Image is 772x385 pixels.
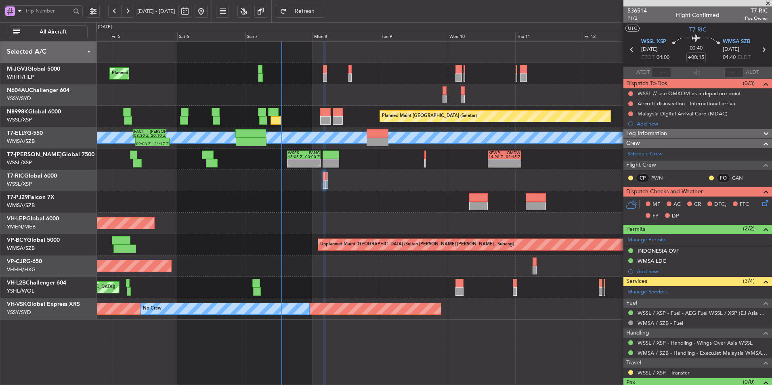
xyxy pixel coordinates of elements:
[7,152,62,157] span: T7-[PERSON_NAME]
[636,69,650,77] span: ATOT
[638,310,768,316] a: WSSL / XSP - Fuel - AEG Fuel WSSL / XSP (EJ Asia Only)
[25,5,71,17] input: Trip Number
[627,6,647,15] span: 536514
[489,151,505,155] div: KEWR
[740,201,749,209] span: FFC
[714,201,726,209] span: DFC,
[304,155,320,159] div: 03:00 Z
[21,29,85,35] span: All Aircraft
[150,134,166,138] div: 20:10 Z
[504,163,520,167] div: -
[627,150,663,158] a: Schedule Crew
[136,142,153,146] div: 09:08 Z
[7,237,60,243] a: VP-BCYGlobal 5000
[626,299,637,308] span: Fuel
[489,163,505,167] div: -
[673,201,681,209] span: AC
[7,95,31,102] a: YSSY/SYD
[7,116,32,123] a: WSSL/XSP
[732,174,750,182] a: GAN
[743,224,755,233] span: (2/2)
[134,134,150,138] div: 08:30 Z
[143,303,162,315] div: No Crew
[745,6,768,15] span: T7-RIC
[638,349,768,356] a: WMSA / SZB - Handling - ExecuJet Malaysia WMSA / SZB
[652,212,659,220] span: FP
[7,259,42,264] a: VP-CJRG-650
[738,54,751,62] span: ELDT
[626,277,647,286] span: Services
[7,266,36,273] a: VHHH/HKG
[689,25,707,34] span: T7-RIC
[288,8,321,14] span: Refresh
[7,195,28,200] span: T7-PJ29
[276,5,324,18] button: Refresh
[313,32,380,42] div: Mon 8
[626,358,641,368] span: Travel
[320,239,514,251] div: Unplanned Maint [GEOGRAPHIC_DATA] (Sultan [PERSON_NAME] [PERSON_NAME] - Subang)
[638,257,667,264] div: WMSA LDG
[7,309,31,316] a: YSSY/SYD
[288,155,304,159] div: 15:05 Z
[7,173,57,179] a: T7-RICGlobal 6000
[7,66,27,72] span: M-JGVJ
[723,54,736,62] span: 04:40
[515,32,583,42] div: Thu 11
[723,38,750,46] span: WMSA SZB
[288,151,304,155] div: WSSS
[304,151,320,155] div: PANC
[7,301,80,307] a: VH-VSKGlobal Express XRS
[638,320,683,326] a: WMSA / SZB - Fuel
[690,44,703,52] span: 00:40
[657,54,669,62] span: 04:00
[7,159,32,166] a: WSSL/XSP
[7,287,34,295] a: YSHL/WOL
[626,79,667,88] span: Dispatch To-Dos
[626,329,649,338] span: Handling
[177,32,245,42] div: Sat 6
[652,68,671,77] input: --:--
[583,32,650,42] div: Fri 12
[7,109,61,115] a: N8998KGlobal 6000
[7,130,27,136] span: T7-ELLY
[9,25,88,38] button: All Aircraft
[627,288,668,296] a: Manage Services
[743,79,755,88] span: (0/3)
[717,174,730,182] div: FO
[651,174,669,182] a: PWN
[489,155,505,159] div: 14:20 Z
[638,339,753,346] a: WSSL / XSP - Handling - Wings Over Asia WSSL
[98,24,112,31] div: [DATE]
[625,25,640,32] button: UTC
[110,32,177,42] div: Fri 5
[641,54,655,62] span: ETOT
[7,280,66,286] a: VH-L2BChallenger 604
[626,187,703,197] span: Dispatch Checks and Weather
[304,163,320,167] div: -
[626,225,645,234] span: Permits
[641,46,658,54] span: [DATE]
[7,245,35,252] a: WMSA/SZB
[745,15,768,22] span: Pos Owner
[152,142,169,146] div: 21:17 Z
[7,237,27,243] span: VP-BCY
[641,38,666,46] span: WSSL XSP
[638,369,690,376] a: WSSL / XSP - Transfer
[694,201,701,209] span: CR
[7,180,32,188] a: WSSL/XSP
[7,301,27,307] span: VH-VSK
[7,152,94,157] a: T7-[PERSON_NAME]Global 7500
[7,216,26,222] span: VH-LEP
[245,32,313,42] div: Sun 7
[7,73,34,81] a: WIHH/HLP
[7,173,24,179] span: T7-RIC
[7,202,35,209] a: WMSA/SZB
[746,69,759,77] span: ALDT
[7,280,26,286] span: VH-L2B
[627,236,667,244] a: Manage Permits
[637,120,768,127] div: Add new
[7,195,55,200] a: T7-PJ29Falcon 7X
[7,216,59,222] a: VH-LEPGlobal 6000
[504,151,520,155] div: OMDW
[672,212,679,220] span: DP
